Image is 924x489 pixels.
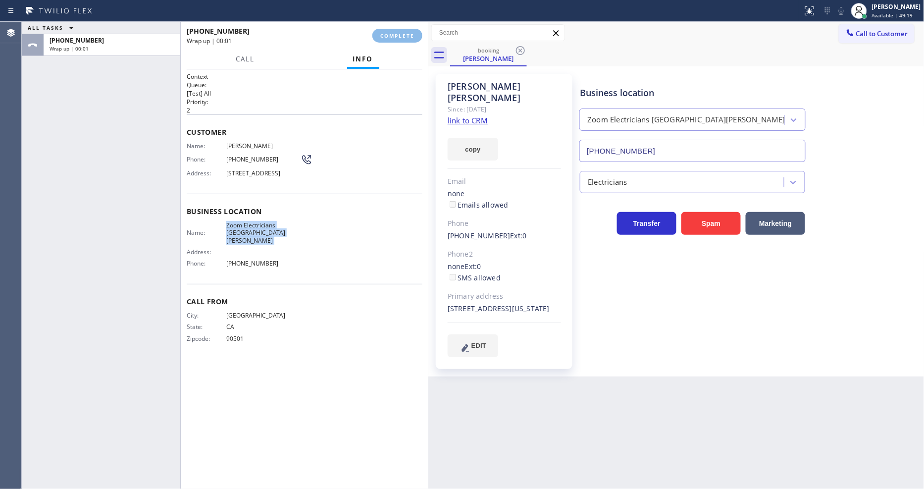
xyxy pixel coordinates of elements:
div: Phone [448,218,561,229]
div: Email [448,176,561,187]
span: Business location [187,207,422,216]
button: Call [230,50,260,69]
span: Call [236,54,255,63]
button: COMPLETE [372,29,422,43]
a: link to CRM [448,115,488,125]
div: booking [451,47,526,54]
div: Primary address [448,291,561,302]
span: Ext: 0 [465,262,481,271]
span: Address: [187,248,226,256]
label: SMS allowed [448,273,501,282]
div: Irene Hedges [451,44,526,65]
p: [Test] All [187,89,422,98]
span: Info [353,54,373,63]
div: Phone2 [448,249,561,260]
button: Mute [834,4,848,18]
span: [GEOGRAPHIC_DATA] [226,312,301,319]
p: 2 [187,106,422,114]
button: EDIT [448,334,498,357]
h2: Priority: [187,98,422,106]
button: Marketing [746,212,805,235]
div: [PERSON_NAME] [872,2,921,11]
span: Wrap up | 00:01 [187,37,232,45]
span: [PHONE_NUMBER] [226,156,301,163]
button: Call to Customer [839,24,915,43]
span: [PHONE_NUMBER] [187,26,250,36]
div: Zoom Electricians [GEOGRAPHIC_DATA][PERSON_NAME] [587,114,785,126]
span: Customer [187,127,422,137]
button: copy [448,138,498,161]
button: Transfer [617,212,676,235]
span: [PHONE_NUMBER] [50,36,104,45]
div: none [448,261,561,284]
h2: Queue: [187,81,422,89]
div: Since: [DATE] [448,104,561,115]
span: Call to Customer [856,29,908,38]
span: Zipcode: [187,335,226,342]
div: none [448,188,561,211]
span: [PHONE_NUMBER] [226,260,301,267]
span: Ext: 0 [511,231,527,240]
span: CA [226,323,301,330]
span: Zoom Electricians [GEOGRAPHIC_DATA][PERSON_NAME] [226,221,301,244]
span: City: [187,312,226,319]
span: Name: [187,229,226,236]
input: Phone Number [579,140,806,162]
input: Search [432,25,565,41]
span: EDIT [471,342,486,349]
span: State: [187,323,226,330]
div: Electricians [588,176,627,188]
div: [PERSON_NAME] [451,54,526,63]
span: COMPLETE [380,32,414,39]
span: Phone: [187,156,226,163]
label: Emails allowed [448,200,509,210]
button: Info [347,50,379,69]
span: Call From [187,297,422,306]
span: Address: [187,169,226,177]
span: Name: [187,142,226,150]
div: [STREET_ADDRESS][US_STATE] [448,303,561,315]
span: [STREET_ADDRESS] [226,169,301,177]
a: [PHONE_NUMBER] [448,231,511,240]
input: SMS allowed [450,274,456,280]
div: [PERSON_NAME] [PERSON_NAME] [448,81,561,104]
span: Wrap up | 00:01 [50,45,89,52]
button: ALL TASKS [22,22,83,34]
input: Emails allowed [450,201,456,208]
span: ALL TASKS [28,24,63,31]
span: Phone: [187,260,226,267]
span: Available | 49:19 [872,12,913,19]
button: Spam [681,212,741,235]
h1: Context [187,72,422,81]
span: 90501 [226,335,301,342]
div: Business location [580,86,805,100]
span: [PERSON_NAME] [226,142,301,150]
